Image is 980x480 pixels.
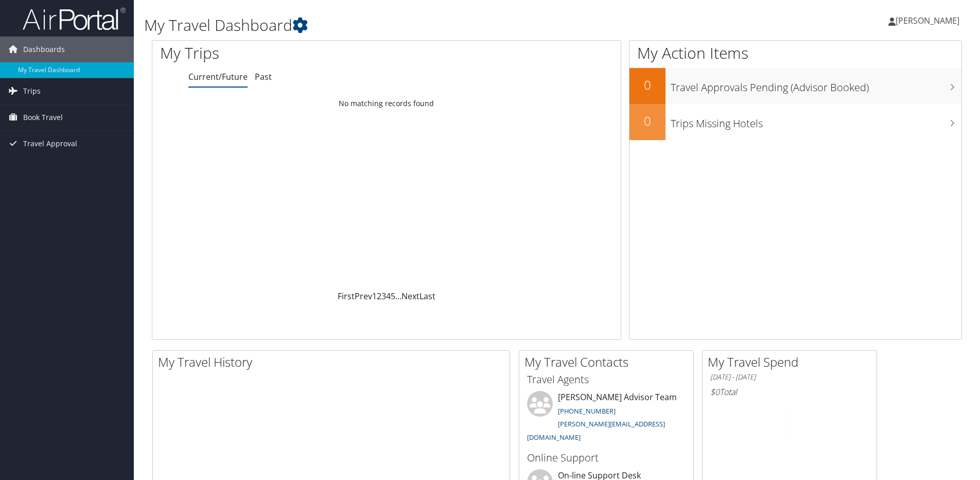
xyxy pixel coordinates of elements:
[160,42,418,64] h1: My Trips
[522,391,691,446] li: [PERSON_NAME] Advisor Team
[255,71,272,82] a: Past
[419,290,435,302] a: Last
[527,372,686,387] h3: Travel Agents
[896,15,959,26] span: [PERSON_NAME]
[629,76,666,94] h2: 0
[377,290,381,302] a: 2
[527,419,665,442] a: [PERSON_NAME][EMAIL_ADDRESS][DOMAIN_NAME]
[708,353,877,371] h2: My Travel Spend
[158,353,510,371] h2: My Travel History
[629,42,961,64] h1: My Action Items
[527,451,686,465] h3: Online Support
[386,290,391,302] a: 4
[710,372,869,382] h6: [DATE] - [DATE]
[671,111,961,131] h3: Trips Missing Hotels
[710,386,869,398] h6: Total
[629,104,961,140] a: 0Trips Missing Hotels
[372,290,377,302] a: 1
[629,68,961,104] a: 0Travel Approvals Pending (Advisor Booked)
[395,290,401,302] span: …
[558,406,616,416] a: [PHONE_NUMBER]
[401,290,419,302] a: Next
[338,290,355,302] a: First
[152,94,621,113] td: No matching records found
[355,290,372,302] a: Prev
[391,290,395,302] a: 5
[144,14,694,36] h1: My Travel Dashboard
[23,78,41,104] span: Trips
[888,5,970,36] a: [PERSON_NAME]
[710,386,720,398] span: $0
[23,37,65,62] span: Dashboards
[23,131,77,157] span: Travel Approval
[381,290,386,302] a: 3
[23,7,126,31] img: airportal-logo.png
[23,105,63,130] span: Book Travel
[629,112,666,130] h2: 0
[188,71,248,82] a: Current/Future
[671,75,961,95] h3: Travel Approvals Pending (Advisor Booked)
[524,353,693,371] h2: My Travel Contacts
